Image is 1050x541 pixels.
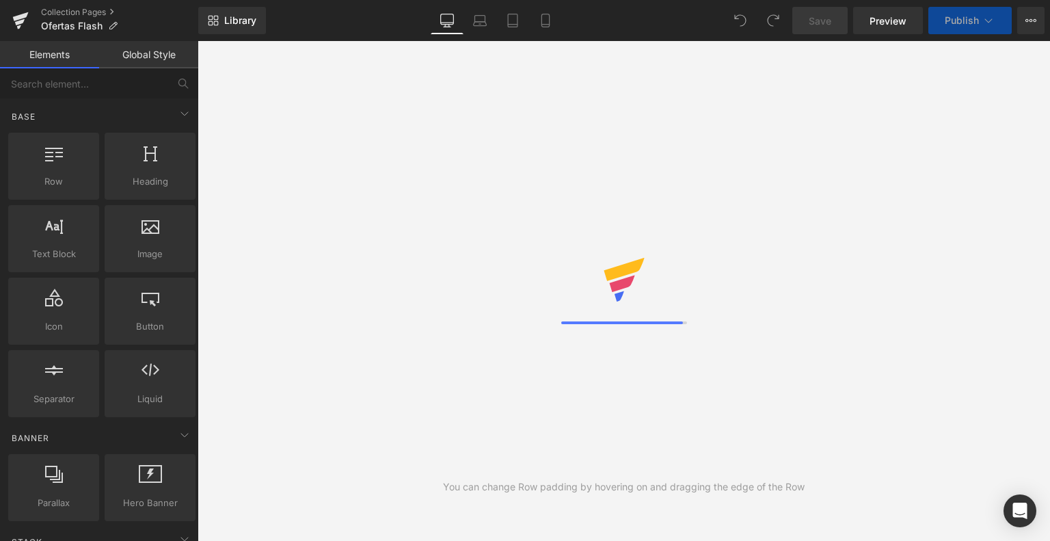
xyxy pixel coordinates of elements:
a: Global Style [99,41,198,68]
span: Separator [12,392,95,406]
div: Open Intercom Messenger [1004,494,1036,527]
span: Button [109,319,191,334]
span: Hero Banner [109,496,191,510]
span: Heading [109,174,191,189]
a: Desktop [431,7,463,34]
span: Row [12,174,95,189]
div: You can change Row padding by hovering on and dragging the edge of the Row [443,479,805,494]
button: More [1017,7,1045,34]
a: New Library [198,7,266,34]
button: Undo [727,7,754,34]
span: Library [224,14,256,27]
button: Publish [928,7,1012,34]
span: Liquid [109,392,191,406]
a: Laptop [463,7,496,34]
a: Collection Pages [41,7,198,18]
span: Ofertas Flash [41,21,103,31]
span: Image [109,247,191,261]
span: Text Block [12,247,95,261]
span: Preview [870,14,906,28]
button: Redo [759,7,787,34]
span: Publish [945,15,979,26]
span: Save [809,14,831,28]
a: Preview [853,7,923,34]
a: Mobile [529,7,562,34]
a: Tablet [496,7,529,34]
span: Parallax [12,496,95,510]
span: Icon [12,319,95,334]
span: Base [10,110,37,123]
span: Banner [10,432,51,445]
